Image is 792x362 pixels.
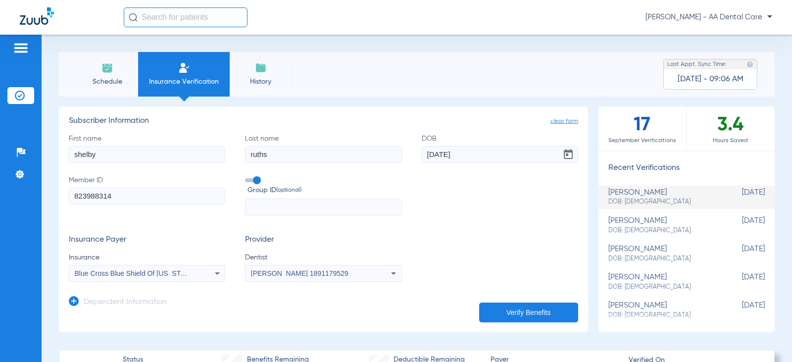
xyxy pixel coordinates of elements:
[479,303,578,322] button: Verify Benefits
[678,74,743,84] span: [DATE] - 09:06 AM
[598,136,686,146] span: September Verifications
[255,62,267,74] img: History
[608,301,715,319] div: [PERSON_NAME]
[558,145,578,164] button: Open calendar
[69,235,225,245] h3: Insurance Payer
[101,62,113,74] img: Schedule
[608,273,715,291] div: [PERSON_NAME]
[422,134,578,163] label: DOB
[608,226,715,235] span: DOB: [DEMOGRAPHIC_DATA]
[237,77,284,87] span: History
[608,255,715,263] span: DOB: [DEMOGRAPHIC_DATA]
[245,253,401,262] span: Dentist
[645,12,772,22] span: [PERSON_NAME] - AA Dental Care
[687,106,775,151] div: 3.4
[124,7,247,27] input: Search for patients
[20,7,54,25] img: Zuub Logo
[245,146,401,163] input: Last name
[550,116,578,126] span: clear form
[69,146,225,163] input: First name
[245,134,401,163] label: Last name
[69,116,578,126] h3: Subscriber Information
[251,269,348,277] span: [PERSON_NAME] 1891179529
[13,42,29,54] img: hamburger-icon
[178,62,190,74] img: Manual Insurance Verification
[746,61,753,68] img: last sync help info
[69,134,225,163] label: First name
[608,198,715,207] span: DOB: [DEMOGRAPHIC_DATA]
[715,188,765,207] span: [DATE]
[715,216,765,235] span: [DATE]
[715,245,765,263] span: [DATE]
[608,245,715,263] div: [PERSON_NAME]
[715,273,765,291] span: [DATE]
[245,235,401,245] h3: Provider
[276,185,301,196] small: (optional)
[715,301,765,319] span: [DATE]
[608,188,715,207] div: [PERSON_NAME]
[75,269,196,277] span: Blue Cross Blue Shield Of [US_STATE]
[608,216,715,235] div: [PERSON_NAME]
[129,13,138,22] img: Search Icon
[667,59,727,69] span: Last Appt. Sync Time:
[608,283,715,292] span: DOB: [DEMOGRAPHIC_DATA]
[247,185,401,196] span: Group ID
[608,311,715,320] span: DOB: [DEMOGRAPHIC_DATA]
[84,298,167,308] h3: Dependent Information
[69,253,225,262] span: Insurance
[69,188,225,205] input: Member ID
[687,136,775,146] span: Hours Saved
[69,175,225,216] label: Member ID
[598,106,687,151] div: 17
[84,77,131,87] span: Schedule
[598,163,775,173] h3: Recent Verifications
[422,146,578,163] input: DOBOpen calendar
[146,77,222,87] span: Insurance Verification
